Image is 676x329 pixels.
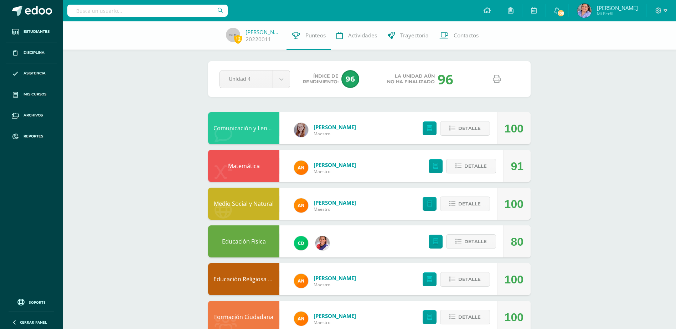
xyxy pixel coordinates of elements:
[246,28,281,36] a: [PERSON_NAME]
[294,161,308,175] img: 96f7110f52bb775499752354c5a55c9b.png
[294,312,308,326] img: 96f7110f52bb775499752354c5a55c9b.png
[446,234,496,249] button: Detalle
[434,21,484,50] a: Contactos
[305,32,326,39] span: Punteos
[208,150,279,182] div: Matemática
[220,70,290,88] a: Unidad 4
[6,84,57,105] a: Mis cursos
[557,9,565,17] span: 109
[314,319,356,325] span: Maestro
[226,28,240,42] img: 45x45
[464,235,487,248] span: Detalle
[458,273,481,286] span: Detalle
[438,70,453,88] div: 96
[454,32,479,39] span: Contactos
[24,92,46,97] span: Mis cursos
[458,197,481,210] span: Detalle
[341,70,359,88] span: 96
[314,124,356,131] a: [PERSON_NAME]
[400,32,429,39] span: Trayectoria
[597,11,638,17] span: Mi Perfil
[294,236,308,250] img: 1e93ad846f0fb00ce1359d25c3b11c92.png
[440,310,490,324] button: Detalle
[314,275,356,282] a: [PERSON_NAME]
[314,312,356,319] a: [PERSON_NAME]
[597,4,638,11] span: [PERSON_NAME]
[29,300,46,305] span: Soporte
[387,73,435,85] span: La unidad aún no ha finalizado
[9,297,54,307] a: Soporte
[314,168,356,174] span: Maestro
[577,4,592,18] img: 1841256978d8cda65f8cc917dd8b80b1.png
[458,122,481,135] span: Detalle
[315,236,330,250] img: 2c4d7ba44be5c4c2807f5e106bc38294.png
[208,112,279,144] div: Comunicación y Lenguaje,Idioma Extranjero Inglés
[314,131,356,137] span: Maestro
[331,21,382,50] a: Actividades
[6,42,57,63] a: Disciplina
[294,123,308,137] img: b155c3ea6a7e98a3dbf3e34bf7586cfd.png
[440,197,490,211] button: Detalle
[208,188,279,220] div: Medio Social y Natural
[505,113,523,145] div: 100
[24,134,43,139] span: Reportes
[511,226,523,258] div: 80
[446,159,496,173] button: Detalle
[294,198,308,213] img: 96f7110f52bb775499752354c5a55c9b.png
[6,21,57,42] a: Estudiantes
[287,21,331,50] a: Punteos
[6,126,57,147] a: Reportes
[464,160,487,173] span: Detalle
[6,105,57,126] a: Archivos
[303,73,339,85] span: Índice de Rendimiento:
[314,282,356,288] span: Maestro
[6,63,57,84] a: Asistencia
[208,225,279,257] div: Educación Física
[234,35,242,43] span: 12
[24,50,45,56] span: Disciplina
[511,150,523,182] div: 91
[208,263,279,295] div: Educación Religiosa Escolar
[505,188,523,220] div: 100
[246,36,271,43] a: 20220011
[20,320,47,325] span: Cerrar panel
[24,29,50,35] span: Estudiantes
[505,263,523,296] div: 100
[440,121,490,136] button: Detalle
[382,21,434,50] a: Trayectoria
[294,274,308,288] img: 96f7110f52bb775499752354c5a55c9b.png
[348,32,377,39] span: Actividades
[458,310,481,324] span: Detalle
[24,70,46,76] span: Asistencia
[314,206,356,212] span: Maestro
[229,70,264,87] span: Unidad 4
[24,113,43,118] span: Archivos
[314,161,356,168] a: [PERSON_NAME]
[440,272,490,287] button: Detalle
[314,199,356,206] a: [PERSON_NAME]
[67,5,228,17] input: Busca un usuario...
